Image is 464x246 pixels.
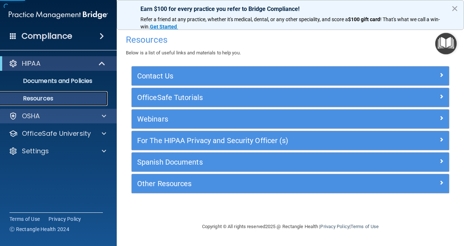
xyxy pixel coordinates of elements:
[126,50,241,55] span: Below is a list of useful links and materials to help you.
[9,215,40,223] a: Terms of Use
[137,178,444,189] a: Other Resources
[9,112,106,120] a: OSHA
[137,72,364,80] h5: Contact Us
[137,137,364,145] h5: For The HIPAA Privacy and Security Officer (s)
[137,156,444,168] a: Spanish Documents
[22,129,91,138] p: OfficeSafe University
[140,16,440,30] span: ! That's what we call a win-win.
[22,59,40,68] p: HIPAA
[137,158,364,166] h5: Spanish Documents
[137,92,444,103] a: OfficeSafe Tutorials
[150,24,178,30] a: Get Started
[49,215,81,223] a: Privacy Policy
[150,24,177,30] strong: Get Started
[137,70,444,82] a: Contact Us
[22,112,40,120] p: OSHA
[137,113,444,125] a: Webinars
[338,194,455,223] iframe: Drift Widget Chat Controller
[9,8,108,22] img: PMB logo
[137,180,364,188] h5: Other Resources
[22,31,72,41] h4: Compliance
[126,35,455,45] h4: Resources
[9,129,106,138] a: OfficeSafe University
[140,16,348,22] span: Refer a friend at any practice, whether it's medical, dental, or any other speciality, and score a
[137,93,364,101] h5: OfficeSafe Tutorials
[351,224,379,229] a: Terms of Use
[451,3,458,14] button: Close
[9,226,69,233] span: Ⓒ Rectangle Health 2024
[5,77,104,85] p: Documents and Policies
[137,115,364,123] h5: Webinars
[22,147,49,155] p: Settings
[140,5,440,12] p: Earn $100 for every practice you refer to Bridge Compliance!
[137,135,444,146] a: For The HIPAA Privacy and Security Officer (s)
[9,59,106,68] a: HIPAA
[157,215,424,238] div: Copyright © All rights reserved 2025 @ Rectangle Health | |
[435,33,457,54] button: Open Resource Center
[9,147,106,155] a: Settings
[320,224,349,229] a: Privacy Policy
[5,95,104,102] p: Resources
[348,16,380,22] strong: $100 gift card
